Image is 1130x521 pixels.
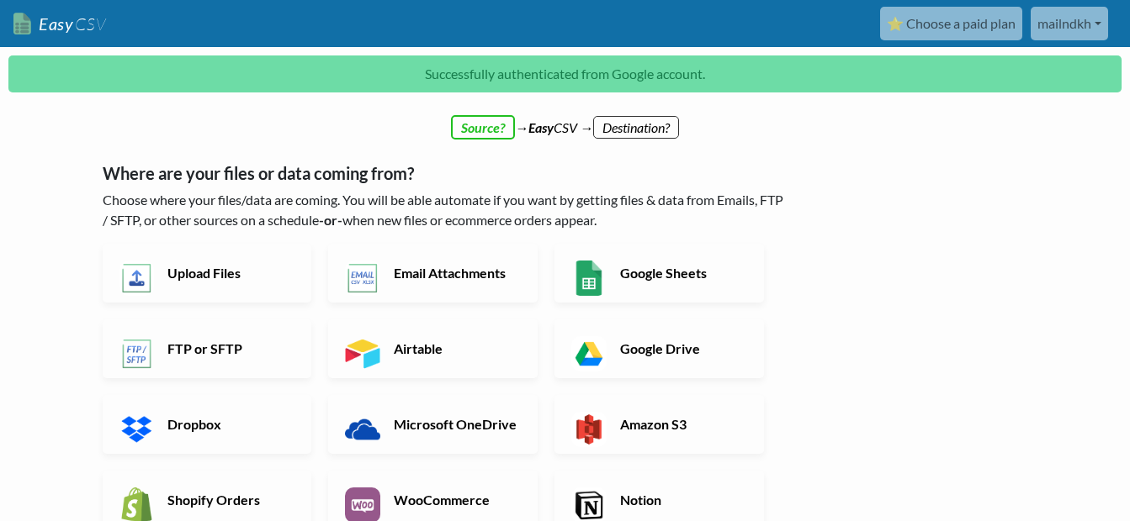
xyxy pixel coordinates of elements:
h6: Amazon S3 [616,416,748,432]
img: Microsoft OneDrive App & API [345,412,380,447]
a: Google Drive [554,319,764,378]
h6: Upload Files [163,265,295,281]
h6: Google Drive [616,340,748,356]
a: Microsoft OneDrive [328,395,538,454]
a: Email Attachments [328,244,538,303]
b: -or- [319,212,342,228]
p: Choose where your files/data are coming. You will be able automate if you want by getting files &... [103,190,788,230]
a: Amazon S3 [554,395,764,454]
img: Amazon S3 App & API [571,412,607,447]
img: Upload Files App & API [119,260,155,296]
a: FTP or SFTP [103,319,312,378]
h6: FTP or SFTP [163,340,295,356]
a: Airtable [328,319,538,378]
span: CSV [73,13,106,34]
img: Google Drive App & API [571,336,607,371]
a: Google Sheets [554,244,764,303]
a: mailndkh [1031,7,1108,40]
img: Google Sheets App & API [571,260,607,296]
h6: WooCommerce [390,492,522,508]
img: Email New CSV or XLSX File App & API [345,260,380,296]
p: Successfully authenticated from Google account. [8,55,1122,92]
div: → CSV → [86,101,1045,138]
a: ⭐ Choose a paid plan [880,7,1022,40]
h5: Where are your files or data coming from? [103,163,788,183]
h6: Shopify Orders [163,492,295,508]
h6: Notion [616,492,748,508]
a: Upload Files [103,244,312,303]
h6: Google Sheets [616,265,748,281]
h6: Dropbox [163,416,295,432]
a: EasyCSV [13,7,106,41]
img: FTP or SFTP App & API [119,336,155,371]
h6: Email Attachments [390,265,522,281]
a: Dropbox [103,395,312,454]
h6: Airtable [390,340,522,356]
img: Airtable App & API [345,336,380,371]
img: Dropbox App & API [119,412,155,447]
h6: Microsoft OneDrive [390,416,522,432]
